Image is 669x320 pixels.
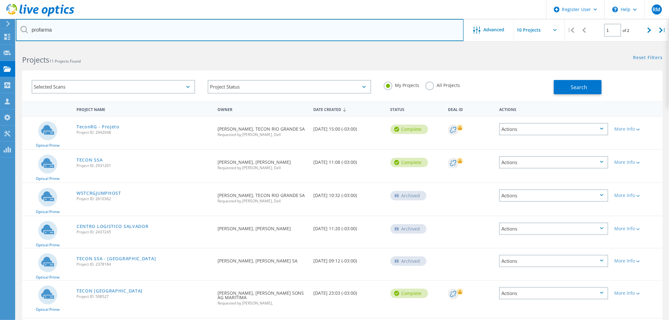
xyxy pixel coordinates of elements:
[499,189,608,202] div: Actions
[615,291,660,295] div: More Info
[499,156,608,169] div: Actions
[390,224,427,234] div: Archived
[49,58,81,64] span: 11 Projects Found
[36,210,60,214] span: Optical Prime
[496,103,611,115] div: Actions
[214,150,310,176] div: [PERSON_NAME], [PERSON_NAME]
[310,216,387,237] div: [DATE] 11:20 (-03:00)
[615,226,660,231] div: More Info
[615,160,660,164] div: More Info
[36,275,60,279] span: Optical Prime
[22,55,49,65] b: Projects
[77,131,211,134] span: Project ID: 2942048
[623,28,629,33] span: of 2
[218,133,307,137] span: Requested by [PERSON_NAME], Dell
[653,7,661,12] span: RM
[554,80,602,94] button: Search
[77,295,211,298] span: Project ID: 598527
[390,256,427,266] div: Archived
[77,158,102,162] a: TECON SSA
[615,259,660,263] div: More Info
[218,166,307,170] span: Requested by [PERSON_NAME], Dell
[77,125,120,129] a: TeconRG - Projeto
[77,164,211,168] span: Project ID: 2931201
[390,289,428,298] div: Complete
[390,191,427,200] div: Archived
[633,55,663,61] a: Reset Filters
[214,281,310,311] div: [PERSON_NAME], [PERSON_NAME] SONS AG MARITIMA
[77,224,149,229] a: CENTRO LOGISTICO SALVADOR
[214,117,310,143] div: [PERSON_NAME], TECON RIO GRANDE SA
[499,123,608,135] div: Actions
[310,183,387,204] div: [DATE] 10:32 (-03:00)
[77,230,211,234] span: Project ID: 2437245
[208,80,371,94] div: Project Status
[612,7,618,12] svg: \n
[571,84,587,91] span: Search
[36,308,60,311] span: Optical Prime
[484,28,505,32] span: Advanced
[36,243,60,247] span: Optical Prime
[77,262,211,266] span: Project ID: 2378184
[310,150,387,171] div: [DATE] 11:08 (-03:00)
[73,103,214,115] div: Project Name
[77,191,121,195] a: WSTCRGJUMPHOST
[77,197,211,201] span: Project ID: 2610362
[36,177,60,181] span: Optical Prime
[390,125,428,134] div: Complete
[310,281,387,302] div: [DATE] 23:03 (-03:00)
[387,103,445,115] div: Status
[390,158,428,167] div: Complete
[214,183,310,209] div: [PERSON_NAME], TECON RIO GRANDE SA
[218,301,307,305] span: Requested by [PERSON_NAME],
[384,82,419,88] label: My Projects
[77,289,143,293] a: TECON [GEOGRAPHIC_DATA]
[32,80,195,94] div: Selected Scans
[214,249,310,269] div: [PERSON_NAME], [PERSON_NAME] SA
[499,255,608,267] div: Actions
[615,127,660,131] div: More Info
[310,117,387,138] div: [DATE] 15:00 (-03:00)
[445,103,496,115] div: Deal Id
[214,103,310,115] div: Owner
[6,13,74,18] a: Live Optics Dashboard
[218,199,307,203] span: Requested by [PERSON_NAME], Dell
[426,82,460,88] label: All Projects
[499,223,608,235] div: Actions
[499,287,608,299] div: Actions
[16,19,464,41] input: Search projects by name, owner, ID, company, etc
[615,193,660,198] div: More Info
[565,19,578,41] div: |
[36,144,60,147] span: Optical Prime
[656,19,669,41] div: |
[310,103,387,115] div: Date Created
[214,216,310,237] div: [PERSON_NAME], [PERSON_NAME]
[77,256,156,261] a: TECON SSA - [GEOGRAPHIC_DATA]
[310,249,387,269] div: [DATE] 09:12 (-03:00)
